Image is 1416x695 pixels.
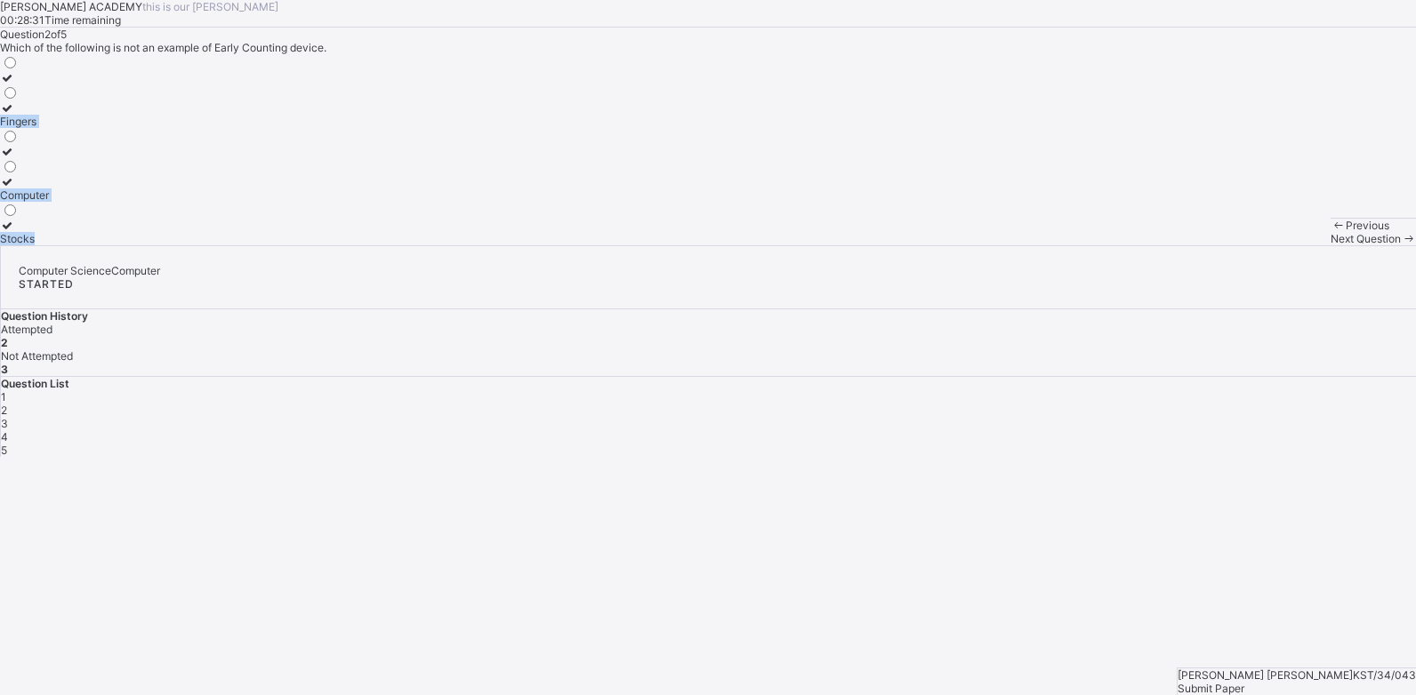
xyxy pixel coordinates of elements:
[1,417,8,430] span: 3
[1331,232,1401,245] span: Next Question
[1,403,7,417] span: 2
[1178,668,1353,682] span: [PERSON_NAME] [PERSON_NAME]
[1,377,69,390] span: Question List
[1,363,8,376] b: 3
[1,430,8,443] span: 4
[1,336,8,349] b: 2
[1178,682,1244,695] span: Submit Paper
[1,443,7,457] span: 5
[111,264,160,277] span: Computer
[1353,668,1416,682] span: KST/34/043
[19,264,111,277] span: Computer Science
[1,309,88,323] span: Question History
[1346,219,1389,232] span: Previous
[1,390,6,403] span: 1
[1,323,52,336] span: Attempted
[19,277,74,291] span: STARTED
[44,13,121,27] span: Time remaining
[1,349,73,363] span: Not Attempted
